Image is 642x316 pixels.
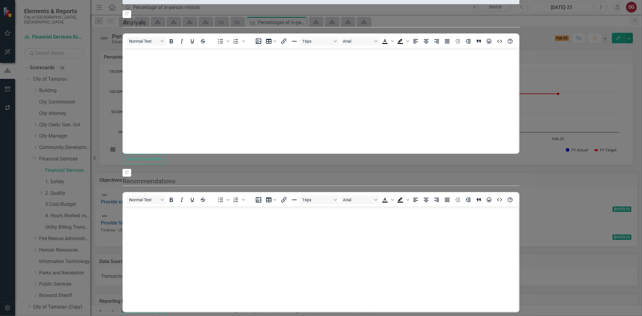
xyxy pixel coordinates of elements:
button: Font Arial [340,37,379,45]
div: Bullet list [216,196,231,204]
button: Strikethrough [198,196,208,204]
button: Insert/edit link [279,37,289,45]
span: Normal Text [129,39,159,44]
div: Text color Black [380,37,395,45]
button: Switch to old editor [123,154,166,164]
span: 16px [302,197,332,202]
button: Align right [431,37,442,45]
button: Blockquote [473,196,484,204]
button: Blockquote [473,37,484,45]
button: Increase indent [463,196,473,204]
button: Decrease indent [452,196,463,204]
div: Text color Black [380,196,395,204]
button: Justify [442,37,452,45]
button: Font size 16px [300,37,339,45]
button: Bold [166,37,176,45]
button: Insert image [253,37,264,45]
button: Bold [166,196,176,204]
button: Italic [177,196,187,204]
span: 16px [302,39,332,44]
div: Background color Black [395,196,410,204]
button: Help [505,37,515,45]
button: Font Arial [340,196,379,204]
button: Align left [410,196,420,204]
div: Numbered list [231,196,246,204]
button: Align center [421,196,431,204]
button: Block Normal Text [127,196,166,204]
iframe: Rich Text Area [123,207,519,312]
button: Help [505,196,515,204]
div: Bullet list [216,37,231,45]
legend: Recommendations [123,177,519,186]
button: Underline [187,37,197,45]
button: Emojis [484,196,494,204]
button: Align left [410,37,420,45]
button: Emojis [484,37,494,45]
div: Numbered list [231,37,246,45]
button: Table [264,37,278,45]
span: Normal Text [129,197,159,202]
button: Decrease indent [452,37,463,45]
button: Increase indent [463,37,473,45]
button: Table [264,196,278,204]
button: Font size 16px [300,196,339,204]
button: Strikethrough [198,37,208,45]
span: Arial [343,197,372,202]
button: HTML Editor [495,196,505,204]
button: Block Normal Text [127,37,166,45]
button: Horizontal line [289,196,299,204]
button: Horizontal line [289,37,299,45]
button: Underline [187,196,197,204]
button: Insert/edit link [279,196,289,204]
iframe: Rich Text Area [123,48,519,153]
div: Background color Black [395,37,410,45]
button: HTML Editor [495,37,505,45]
button: Insert image [253,196,264,204]
button: Justify [442,196,452,204]
legend: Analysis [123,18,519,27]
button: Align right [431,196,442,204]
span: Arial [343,39,372,44]
button: Align center [421,37,431,45]
button: Italic [177,37,187,45]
